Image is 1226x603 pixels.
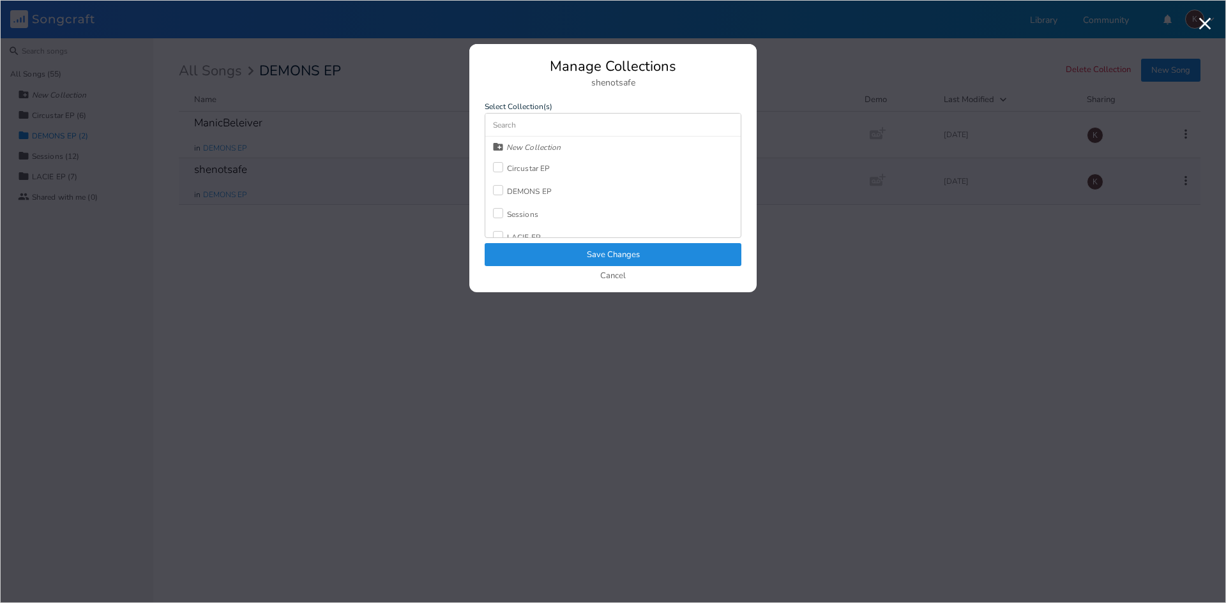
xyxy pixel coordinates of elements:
div: Circustar EP [507,165,550,172]
div: shenotsafe [485,78,741,87]
input: Search [485,114,741,137]
div: Manage Collections [485,59,741,73]
button: Save Changes [485,243,741,266]
button: Cancel [600,271,626,282]
label: Select Collection(s) [485,103,741,110]
div: New Collection [506,144,561,151]
div: LACIE EP [507,234,541,241]
div: Sessions [507,211,538,218]
div: DEMONS EP [507,188,552,195]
